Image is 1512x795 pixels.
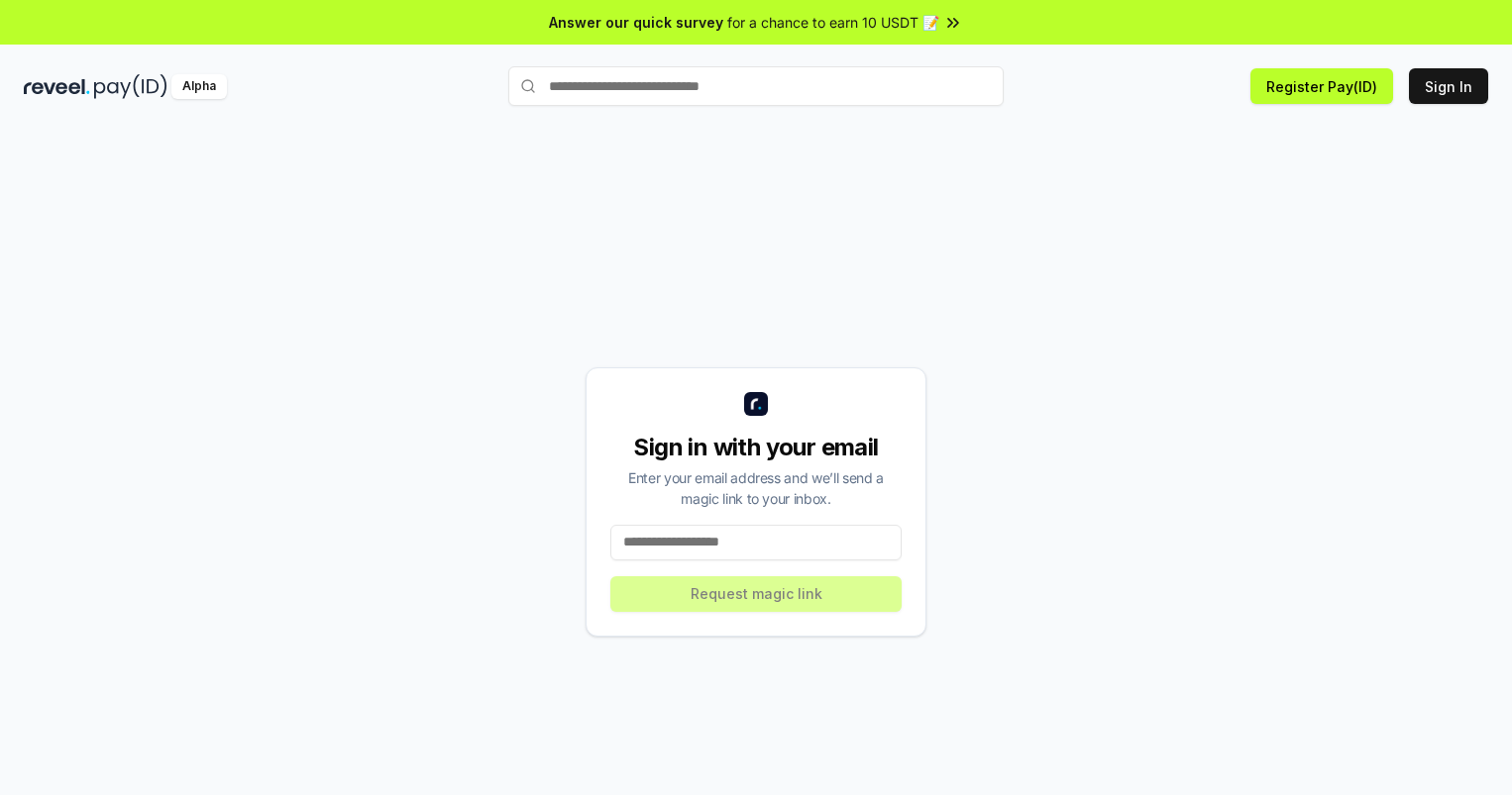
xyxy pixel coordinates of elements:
button: Register Pay(ID) [1250,68,1393,104]
div: Enter your email address and we’ll send a magic link to your inbox. [610,467,902,509]
img: logo_small [744,392,768,416]
span: for a chance to earn 10 USDT 📝 [727,12,939,33]
span: Answer our quick survey [549,12,723,33]
img: pay_id [94,74,167,99]
button: Sign In [1409,68,1488,104]
div: Alpha [171,74,227,99]
img: reveel_dark [24,74,90,99]
div: Sign in with your email [610,432,902,463]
